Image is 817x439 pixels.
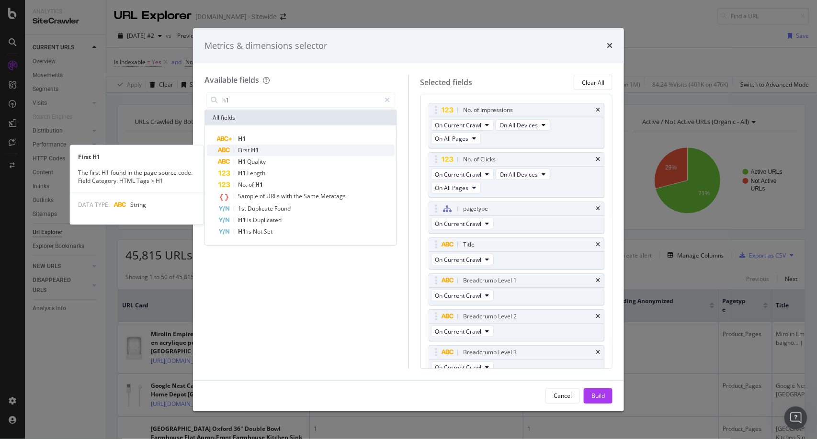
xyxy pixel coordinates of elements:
span: On Current Crawl [435,170,482,179]
span: H1 [238,158,247,166]
button: Emoji picker [15,314,23,321]
div: This approach prevents your broad department rules from capturing URLs that should be categorized... [15,154,176,191]
div: Cancel [554,392,572,400]
input: Search by field name [221,93,381,107]
span: On All Pages [435,184,469,192]
div: Would you like help structuring the specific URL patterns for your department hierarchy? [15,196,176,214]
code: /department/code/l1-category/* [34,24,155,32]
span: URLs [266,192,281,200]
textarea: Message… [8,293,183,310]
div: Build [591,392,605,400]
span: Duplicate [248,204,274,213]
div: times [596,278,600,283]
b: Department (most generic) [23,47,92,64]
div: pagetypetimesOn Current Crawl [429,202,605,234]
div: Metrics & dimensions selector [204,40,327,52]
div: The first H1 found in the page source code. Field Category: HTML Tags > H1 [70,169,204,185]
b: Code [23,35,41,43]
span: Same [304,192,320,200]
div: Our system processes segment rules from top to bottom and assigns URLs to the first matching segm... [15,83,176,148]
button: On All Devices [496,119,550,131]
button: Cancel [545,388,580,404]
div: New messages divider [8,264,184,265]
iframe: Intercom live chat [784,406,807,429]
button: On Current Crawl [431,218,494,229]
button: On Current Crawl [431,361,494,373]
div: No. of Impressions [464,105,513,115]
div: Available fields [204,75,259,85]
span: Duplicated [253,216,282,224]
div: No. of Clicks [464,155,496,164]
span: is [247,216,253,224]
span: Scroll badge [98,270,105,277]
li: - [23,46,176,64]
span: Length [247,169,265,177]
button: On All Pages [431,133,481,144]
div: All fields [205,110,397,125]
div: Close [168,4,185,21]
span: Found [274,204,291,213]
div: Here's the segment configuration file you can copy for your 5-level hierarchy (Department > Code ... [15,278,176,306]
div: Title [464,240,475,249]
span: the [294,192,304,200]
span: On Current Crawl [435,121,482,129]
div: Share the file to copy [97,228,184,249]
span: H1 [238,135,246,143]
span: On All Devices [500,121,538,129]
span: On All Devices [500,170,538,179]
div: times [596,107,600,113]
button: On Current Crawl [431,290,494,301]
div: times [596,157,600,162]
span: On All Pages [435,135,469,143]
button: Send a message… [164,310,180,325]
div: No. of ImpressionstimesOn Current CrawlOn All DevicesOn All Pages [429,103,605,148]
button: Upload attachment [45,314,53,321]
button: go back [6,4,24,22]
p: The team can also help [46,12,119,22]
button: Home [150,4,168,22]
button: Build [584,388,613,404]
div: times [596,242,600,248]
b: Why This Order Works: [15,69,102,77]
button: On Current Crawl [431,254,494,265]
span: On Current Crawl [435,292,482,300]
div: times [596,206,600,212]
span: of [260,192,266,200]
b: L1 [23,24,32,32]
div: times [607,40,613,52]
span: H1 [238,216,247,224]
div: pagetype [464,204,488,214]
span: H1 [251,146,259,154]
code: /department/code/* [44,35,116,43]
div: times [596,314,600,319]
li: - [23,35,176,44]
span: Set [264,227,272,236]
h1: Customer Support [46,5,115,12]
button: On Current Crawl [431,119,494,131]
span: Sample [238,192,260,200]
button: On Current Crawl [431,326,494,337]
code: /department/* [56,56,109,63]
div: Selected fields [420,77,473,88]
button: Scroll to bottom [88,271,104,287]
div: Breadcrumb Level 2 [464,312,517,321]
span: Not [253,227,264,236]
span: On Current Crawl [435,220,482,228]
img: Profile image for Customer Support [27,5,43,21]
button: Clear All [574,75,613,90]
div: Eric says… [8,228,184,257]
div: Breadcrumb Level 1 [464,276,517,285]
button: Start recording [61,314,68,321]
span: H1 [255,180,263,189]
span: of [249,180,255,189]
span: On Current Crawl [435,327,482,336]
div: Breadcrumb Level 3 [464,348,517,357]
div: modal [193,28,624,411]
span: First [238,146,251,154]
div: times [596,349,600,355]
button: Gif picker [30,314,38,321]
div: TitletimesOn Current Crawl [429,237,605,270]
li: - [23,23,176,33]
div: Breadcrumb Level 3timesOn Current Crawl [429,345,605,377]
div: Breadcrumb Level 1timesOn Current Crawl [429,273,605,305]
